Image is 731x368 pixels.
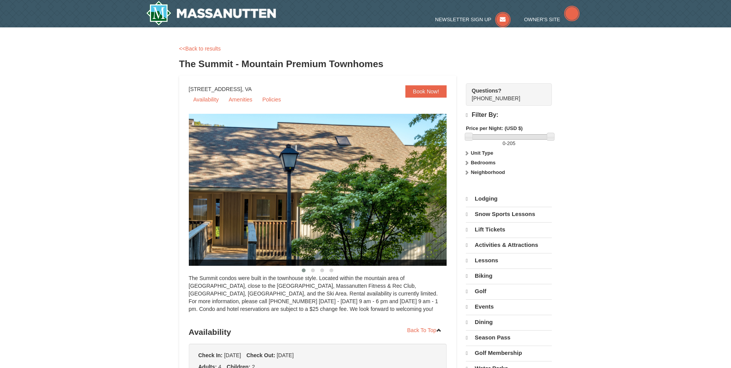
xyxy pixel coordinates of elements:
[466,140,552,147] label: -
[435,17,491,22] span: Newsletter Sign Up
[277,352,294,358] span: [DATE]
[471,169,505,175] strong: Neighborhood
[502,140,505,146] span: 0
[524,17,560,22] span: Owner's Site
[189,114,466,266] img: 19219034-1-0eee7e00.jpg
[466,222,552,237] a: Lift Tickets
[471,160,496,165] strong: Bedrooms
[435,17,511,22] a: Newsletter Sign Up
[466,238,552,252] a: Activities & Attractions
[258,94,286,105] a: Policies
[466,207,552,221] a: Snow Sports Lessons
[466,192,552,206] a: Lodging
[466,299,552,314] a: Events
[246,352,275,358] strong: Check Out:
[146,1,276,25] img: Massanutten Resort Logo
[466,315,552,329] a: Dining
[405,85,447,98] a: Book Now!
[146,1,276,25] a: Massanutten Resort
[179,56,552,72] h3: The Summit - Mountain Premium Townhomes
[466,253,552,268] a: Lessons
[466,268,552,283] a: Biking
[472,87,538,101] span: [PHONE_NUMBER]
[402,324,447,336] a: Back To Top
[466,346,552,360] a: Golf Membership
[189,94,224,105] a: Availability
[198,352,223,358] strong: Check In:
[189,324,447,340] h3: Availability
[466,330,552,345] a: Season Pass
[471,150,493,156] strong: Unit Type
[466,111,552,119] h4: Filter By:
[189,274,447,321] div: The Summit condos were built in the townhouse style. Located within the mountain area of [GEOGRAP...
[472,88,501,94] strong: Questions?
[507,140,516,146] span: 205
[224,94,257,105] a: Amenities
[524,17,580,22] a: Owner's Site
[466,284,552,299] a: Golf
[179,46,221,52] a: <<Back to results
[224,352,241,358] span: [DATE]
[466,125,523,131] strong: Price per Night: (USD $)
